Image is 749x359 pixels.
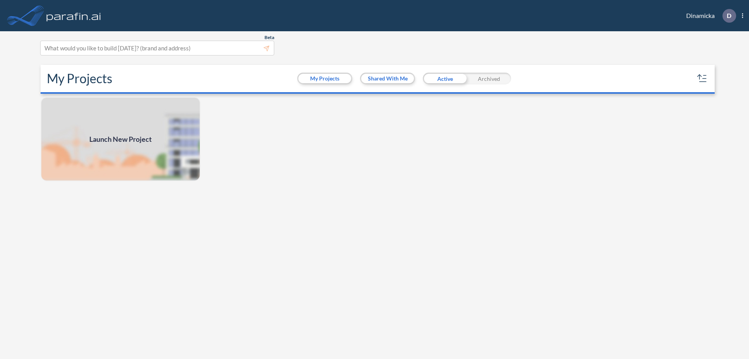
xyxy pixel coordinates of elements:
[89,134,152,145] span: Launch New Project
[298,74,351,83] button: My Projects
[674,9,743,23] div: Dinamicka
[361,74,414,83] button: Shared With Me
[47,71,112,86] h2: My Projects
[467,73,511,84] div: Archived
[423,73,467,84] div: Active
[41,97,201,181] a: Launch New Project
[727,12,731,19] p: D
[41,97,201,181] img: add
[45,8,103,23] img: logo
[264,34,274,41] span: Beta
[696,72,708,85] button: sort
